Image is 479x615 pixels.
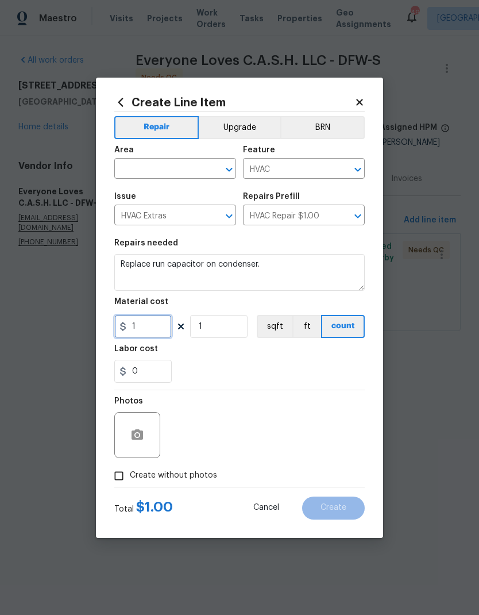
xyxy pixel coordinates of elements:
[114,501,173,515] div: Total
[221,208,237,224] button: Open
[320,503,346,512] span: Create
[114,116,199,139] button: Repair
[243,193,300,201] h5: Repairs Prefill
[114,298,168,306] h5: Material cost
[114,146,134,154] h5: Area
[136,500,173,514] span: $ 1.00
[114,397,143,405] h5: Photos
[302,497,365,520] button: Create
[221,162,237,178] button: Open
[114,239,178,247] h5: Repairs needed
[235,497,298,520] button: Cancel
[292,315,321,338] button: ft
[280,116,365,139] button: BRN
[253,503,279,512] span: Cancel
[257,315,292,338] button: sqft
[321,315,365,338] button: count
[199,116,281,139] button: Upgrade
[243,146,275,154] h5: Feature
[114,96,354,109] h2: Create Line Item
[114,254,365,291] textarea: Replace run capacitor on condenser.
[350,162,366,178] button: Open
[114,193,136,201] h5: Issue
[130,470,217,482] span: Create without photos
[350,208,366,224] button: Open
[114,345,158,353] h5: Labor cost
